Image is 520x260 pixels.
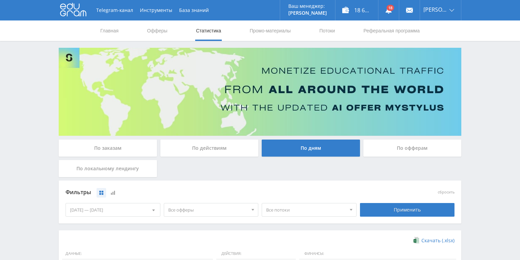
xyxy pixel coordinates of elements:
[414,237,419,244] img: xlsx
[363,20,420,41] a: Реферальная программа
[66,187,357,198] div: Фильтры
[195,20,222,41] a: Статистика
[216,248,296,260] span: Действия:
[160,140,259,157] div: По действиям
[66,203,160,216] div: [DATE] — [DATE]
[249,20,291,41] a: Промо-материалы
[363,140,462,157] div: По офферам
[59,160,157,177] div: По локальному лендингу
[59,140,157,157] div: По заказам
[414,237,454,244] a: Скачать (.xlsx)
[423,7,447,12] span: [PERSON_NAME]
[62,248,213,260] span: Данные:
[146,20,168,41] a: Офферы
[262,140,360,157] div: По дням
[421,238,454,243] span: Скачать (.xlsx)
[360,203,455,217] div: Применить
[438,190,454,194] button: сбросить
[299,248,456,260] span: Финансы:
[59,48,461,136] img: Banner
[100,20,119,41] a: Главная
[168,203,248,216] span: Все офферы
[266,203,346,216] span: Все потоки
[319,20,336,41] a: Потоки
[288,3,327,9] p: Ваш менеджер:
[288,10,327,16] p: [PERSON_NAME]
